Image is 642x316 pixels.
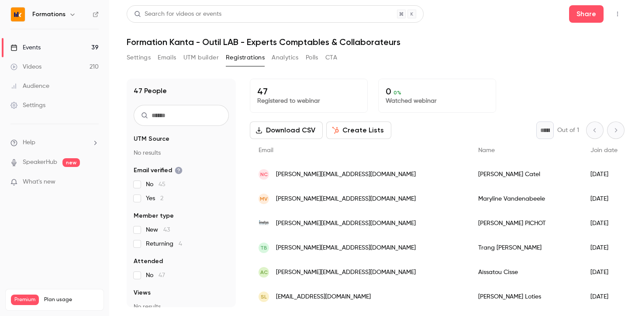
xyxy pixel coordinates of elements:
span: Help [23,138,35,147]
span: SL [261,293,267,301]
span: [PERSON_NAME][EMAIL_ADDRESS][DOMAIN_NAME] [276,194,416,204]
span: Views [134,288,151,297]
div: [DATE] [582,211,626,236]
div: Audience [10,82,49,90]
p: No results [134,302,229,311]
span: No [146,271,165,280]
button: Create Lists [326,122,391,139]
p: 0 [386,86,489,97]
span: TB [260,244,267,252]
span: Email [259,147,273,153]
div: [DATE] [582,285,626,309]
span: 47 [159,272,165,278]
div: [DATE] [582,187,626,211]
div: Videos [10,63,41,71]
div: [DATE] [582,236,626,260]
p: No results [134,149,229,157]
span: [PERSON_NAME][EMAIL_ADDRESS][DOMAIN_NAME] [276,170,416,179]
button: CTA [325,51,337,65]
div: Aïssatou Cisse [469,260,582,285]
h1: Formation Kanta - Outil LAB - Experts Comptables & Collaborateurs [127,37,625,47]
span: NC [260,170,268,178]
p: Registered to webinar [257,97,360,105]
img: inelys.fr [259,218,269,229]
span: AC [260,268,268,276]
div: Settings [10,101,45,110]
span: No [146,180,166,189]
span: Yes [146,194,163,203]
div: [PERSON_NAME] Catel [469,162,582,187]
span: 0 % [393,90,401,96]
span: [EMAIL_ADDRESS][DOMAIN_NAME] [276,292,371,302]
button: Settings [127,51,151,65]
div: Maryline Vandenabeele [469,187,582,211]
span: 2 [160,195,163,201]
span: 43 [163,227,170,233]
span: [PERSON_NAME][EMAIL_ADDRESS][DOMAIN_NAME] [276,219,416,228]
span: Plan usage [44,296,98,303]
span: UTM Source [134,135,169,143]
button: UTM builder [183,51,219,65]
button: Share [569,5,604,23]
span: Returning [146,240,182,248]
h6: Formations [32,10,66,19]
div: Events [10,43,41,52]
span: Email verified [134,166,183,175]
button: Emails [158,51,176,65]
div: [PERSON_NAME] PICHOT [469,211,582,236]
p: Out of 1 [557,126,579,135]
button: Polls [306,51,318,65]
h1: 47 People [134,86,167,96]
span: 45 [159,181,166,188]
button: Analytics [272,51,299,65]
img: Formations [11,7,25,21]
button: Download CSV [250,122,323,139]
span: Attended [134,257,163,266]
span: [PERSON_NAME][EMAIL_ADDRESS][DOMAIN_NAME] [276,268,416,277]
span: What's new [23,177,55,187]
span: 4 [179,241,182,247]
span: [PERSON_NAME][EMAIL_ADDRESS][DOMAIN_NAME] [276,243,416,253]
span: Join date [590,147,618,153]
div: Search for videos or events [134,10,221,19]
span: Name [478,147,495,153]
span: Member type [134,212,174,220]
span: New [146,226,170,234]
div: [PERSON_NAME] Loties [469,285,582,309]
iframe: Noticeable Trigger [88,178,99,186]
div: [DATE] [582,162,626,187]
a: SpeakerHub [23,158,57,167]
span: Premium [11,295,39,305]
p: 47 [257,86,360,97]
span: new [62,158,80,167]
div: [DATE] [582,260,626,285]
div: Trang [PERSON_NAME] [469,236,582,260]
li: help-dropdown-opener [10,138,99,147]
p: Watched webinar [386,97,489,105]
button: Registrations [226,51,265,65]
span: MV [260,195,268,203]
